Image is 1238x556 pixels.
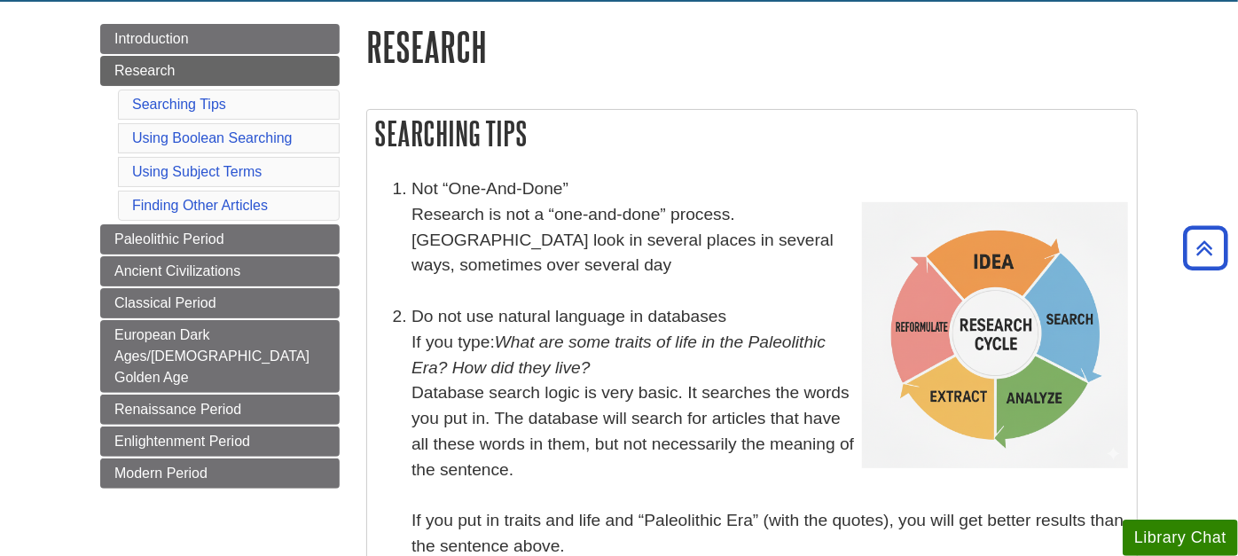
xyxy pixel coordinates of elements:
[100,224,340,255] a: Paleolithic Period
[100,427,340,457] a: Enlightenment Period
[100,288,340,318] a: Classical Period
[114,466,208,481] span: Modern Period
[132,97,226,112] a: Searching Tips
[132,130,293,145] a: Using Boolean Searching
[100,24,340,54] a: Introduction
[132,198,268,213] a: Finding Other Articles
[100,320,340,393] a: European Dark Ages/[DEMOGRAPHIC_DATA] Golden Age
[1177,236,1234,260] a: Back to Top
[114,434,250,449] span: Enlightenment Period
[114,231,224,247] span: Paleolithic Period
[367,110,1137,157] h2: Searching Tips
[114,263,240,278] span: Ancient Civilizations
[366,24,1138,69] h1: Research
[411,333,826,377] em: What are some traits of life in the Paleolithic Era? How did they live?
[114,402,241,417] span: Renaissance Period
[100,395,340,425] a: Renaissance Period
[114,31,189,46] span: Introduction
[132,164,262,179] a: Using Subject Terms
[114,295,216,310] span: Classical Period
[114,327,309,385] span: European Dark Ages/[DEMOGRAPHIC_DATA] Golden Age
[411,176,1128,278] li: Not “One-And-Done” Research is not a “one-and-done” process. [GEOGRAPHIC_DATA] look in several pl...
[100,56,340,86] a: Research
[100,256,340,286] a: Ancient Civilizations
[100,24,340,489] div: Guide Page Menu
[114,63,175,78] span: Research
[100,458,340,489] a: Modern Period
[1123,520,1238,556] button: Library Chat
